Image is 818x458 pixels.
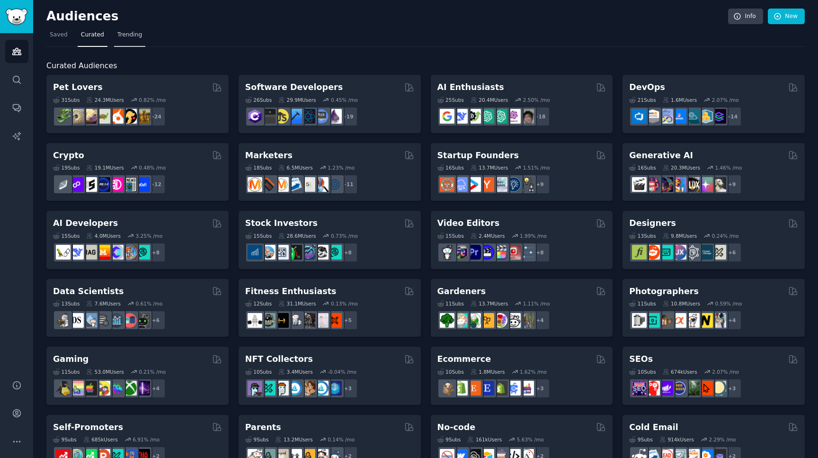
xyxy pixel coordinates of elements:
div: + 3 [530,378,550,398]
div: 19 Sub s [53,164,80,171]
h2: Photographers [629,286,699,297]
div: 20.3M Users [663,164,700,171]
div: 0.21 % /mo [139,368,166,375]
div: 6.91 % /mo [133,436,160,443]
h2: Crypto [53,150,84,162]
img: XboxGamers [122,381,137,395]
img: AIDevelopersSociety [135,245,150,260]
h2: Generative AI [629,150,693,162]
img: gamers [109,381,124,395]
a: Trending [114,27,145,47]
h2: Designers [629,217,676,229]
img: MachineLearning [56,313,71,328]
div: + 14 [722,107,742,126]
img: dropship [440,381,454,395]
img: ycombinator [480,177,494,192]
div: 1.8M Users [471,368,505,375]
img: web3 [96,177,110,192]
img: azuredevops [632,109,647,124]
img: growmybusiness [519,177,534,192]
img: AItoolsCatalog [466,109,481,124]
img: ethfinance [56,177,71,192]
img: AskComputerScience [314,109,329,124]
div: 13.7M Users [471,164,508,171]
img: MarketingResearch [314,177,329,192]
img: personaltraining [327,313,342,328]
div: 9.8M Users [663,233,697,239]
img: OpenSeaNFT [287,381,302,395]
img: DevOpsLinks [672,109,686,124]
img: Trading [287,245,302,260]
img: UrbanGardening [506,313,521,328]
div: 28.6M Users [278,233,316,239]
div: 9 Sub s [437,436,461,443]
div: 10.8M Users [663,300,700,307]
div: 11 Sub s [629,300,656,307]
div: 1.99 % /mo [520,233,547,239]
h2: Audiences [46,9,728,24]
img: Docker_DevOps [658,109,673,124]
img: TechSEO [645,381,660,395]
div: 13 Sub s [629,233,656,239]
div: + 19 [338,107,358,126]
img: technicalanalysis [327,245,342,260]
img: typography [632,245,647,260]
div: -0.04 % /mo [328,368,356,375]
span: Curated [81,31,104,39]
img: bigseo [261,177,276,192]
div: 10 Sub s [629,368,656,375]
img: defi_ [135,177,150,192]
div: 3.25 % /mo [136,233,163,239]
div: 15 Sub s [245,233,272,239]
div: 11 Sub s [437,300,464,307]
img: starryai [698,177,713,192]
img: OpenAIDev [506,109,521,124]
div: + 12 [146,174,166,194]
img: dalle2 [645,177,660,192]
img: chatgpt_promptDesign [480,109,494,124]
img: NFTExchange [248,381,262,395]
img: DeepSeek [69,245,84,260]
img: content_marketing [248,177,262,192]
img: software [261,109,276,124]
img: editors [453,245,468,260]
img: indiehackers [493,177,507,192]
span: Trending [117,31,142,39]
img: AnalogCommunity [658,313,673,328]
img: weightroom [287,313,302,328]
div: 19.1M Users [86,164,124,171]
div: 15 Sub s [53,233,80,239]
div: 9 Sub s [629,436,653,443]
div: 1.11 % /mo [523,300,550,307]
img: Emailmarketing [287,177,302,192]
h2: Parents [245,422,281,433]
div: + 4 [722,310,742,330]
img: dataengineering [96,313,110,328]
img: learndesign [698,245,713,260]
div: 5.63 % /mo [517,436,544,443]
img: learnjavascript [274,109,289,124]
img: NFTmarket [274,381,289,395]
div: 2.07 % /mo [712,368,739,375]
img: Entrepreneurship [506,177,521,192]
img: data [135,313,150,328]
div: 2.4M Users [471,233,505,239]
div: + 6 [722,242,742,262]
div: 0.59 % /mo [715,300,742,307]
img: userexperience [685,245,700,260]
img: flowers [493,313,507,328]
div: 1.6M Users [663,97,697,103]
img: physicaltherapy [314,313,329,328]
h2: Ecommerce [437,353,491,365]
img: UX_Design [711,245,726,260]
div: 18 Sub s [245,164,272,171]
img: Forex [274,245,289,260]
img: SEO_Digital_Marketing [632,381,647,395]
img: defiblockchain [109,177,124,192]
div: 31.1M Users [278,300,316,307]
h2: Startup Founders [437,150,519,162]
img: aws_cdk [698,109,713,124]
span: Curated Audiences [46,60,117,72]
a: Saved [46,27,71,47]
div: 914k Users [659,436,694,443]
